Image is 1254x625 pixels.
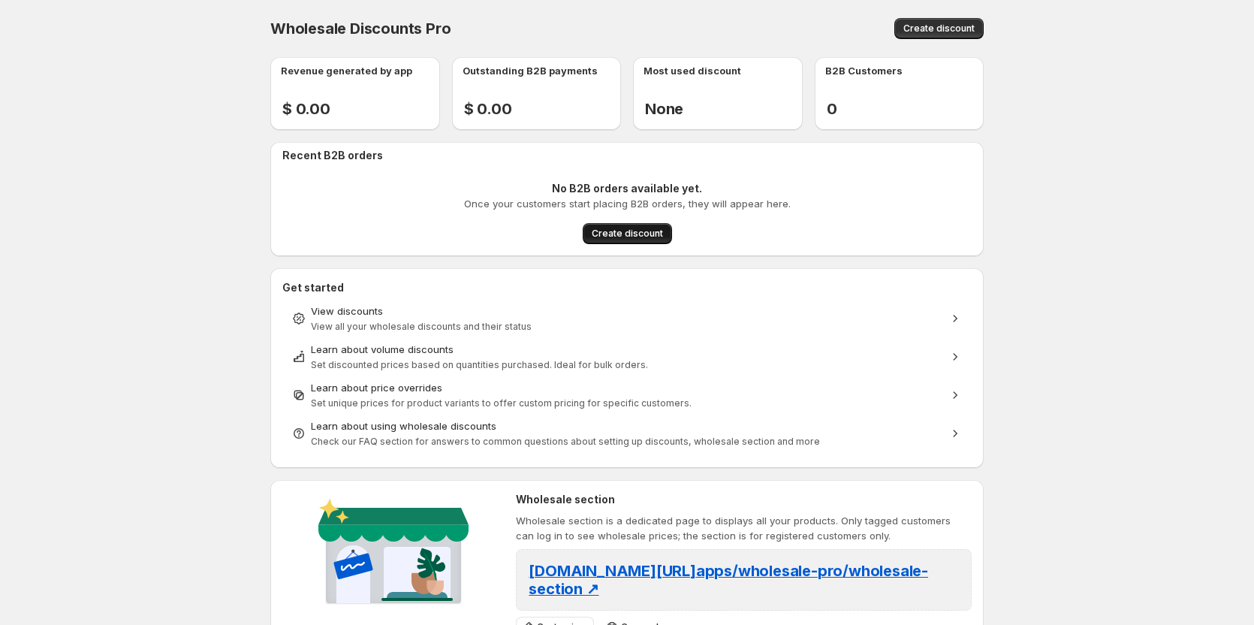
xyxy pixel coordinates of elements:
[311,321,532,332] span: View all your wholesale discounts and their status
[464,100,512,118] h2: $ 0.00
[644,63,741,78] p: Most used discount
[282,100,330,118] h2: $ 0.00
[311,342,943,357] div: Learn about volume discounts
[463,63,598,78] p: Outstanding B2B payments
[311,359,648,370] span: Set discounted prices based on quantities purchased. Ideal for bulk orders.
[825,63,903,78] p: B2B Customers
[282,148,978,163] h2: Recent B2B orders
[311,436,820,447] span: Check our FAQ section for answers to common questions about setting up discounts, wholesale secti...
[464,196,791,211] p: Once your customers start placing B2B orders, they will appear here.
[529,566,928,596] a: [DOMAIN_NAME][URL]apps/wholesale-pro/wholesale-section ↗
[552,181,702,196] p: No B2B orders available yet.
[270,20,451,38] span: Wholesale Discounts Pro
[311,303,943,319] div: View discounts
[583,223,672,244] button: Create discount
[311,380,943,395] div: Learn about price overrides
[903,23,975,35] span: Create discount
[516,513,972,543] p: Wholesale section is a dedicated page to displays all your products. Only tagged customers can lo...
[312,492,475,617] img: Wholesale section
[282,280,972,295] h2: Get started
[894,18,984,39] button: Create discount
[311,397,692,409] span: Set unique prices for product variants to offer custom pricing for specific customers.
[529,562,928,598] span: [DOMAIN_NAME][URL] apps/wholesale-pro/wholesale-section ↗
[516,492,972,507] h2: Wholesale section
[311,418,943,433] div: Learn about using wholesale discounts
[281,63,412,78] p: Revenue generated by app
[827,100,849,118] h2: 0
[592,228,663,240] span: Create discount
[645,100,683,118] h2: None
